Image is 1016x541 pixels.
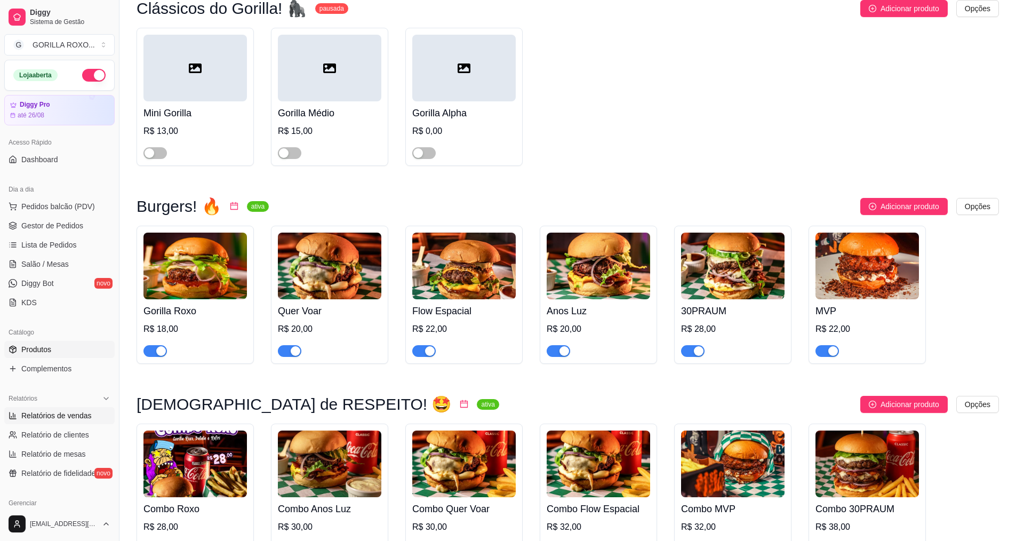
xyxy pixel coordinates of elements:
[4,324,115,341] div: Catálogo
[815,431,919,497] img: product-image
[815,304,919,319] h4: MVP
[21,344,51,355] span: Produtos
[965,399,990,410] span: Opções
[143,521,247,534] div: R$ 28,00
[815,233,919,299] img: product-image
[4,181,115,198] div: Dia a dia
[881,201,939,212] span: Adicionar produto
[815,323,919,336] div: R$ 22,00
[143,502,247,516] h4: Combo Roxo
[412,502,516,516] h4: Combo Quer Voar
[965,201,990,212] span: Opções
[30,8,110,18] span: Diggy
[860,198,948,215] button: Adicionar produto
[143,431,247,497] img: product-image
[278,431,381,497] img: product-image
[860,396,948,413] button: Adicionar produto
[137,2,307,15] h3: Clássicos do Gorilla! 🦍​
[815,502,919,516] h4: Combo 30PRAUM
[815,521,919,534] div: R$ 38,00
[477,399,499,410] sup: ativa
[21,468,95,479] span: Relatório de fidelidade
[13,39,24,50] span: G
[278,304,381,319] h4: Quer Voar
[4,198,115,215] button: Pedidos balcão (PDV)
[547,233,650,299] img: product-image
[137,398,451,411] h3: [DEMOGRAPHIC_DATA] de RESPEITO! 🤩
[230,202,238,210] span: calendar
[21,259,69,269] span: Salão / Mesas
[869,203,876,210] span: plus-circle
[21,278,54,289] span: Diggy Bot
[681,323,785,336] div: R$ 28,00
[21,240,77,250] span: Lista de Pedidos
[4,407,115,424] a: Relatórios de vendas
[956,396,999,413] button: Opções
[143,304,247,319] h4: Gorilla Roxo
[881,399,939,410] span: Adicionar produto
[21,297,37,308] span: KDS
[143,106,247,121] h4: Mini Gorilla
[547,431,650,497] img: product-image
[21,201,95,212] span: Pedidos balcão (PDV)
[681,431,785,497] img: product-image
[315,3,348,14] sup: pausada
[21,154,58,165] span: Dashboard
[412,431,516,497] img: product-image
[412,304,516,319] h4: Flow Espacial
[4,465,115,482] a: Relatório de fidelidadenovo
[4,360,115,377] a: Complementos
[4,341,115,358] a: Produtos
[412,521,516,534] div: R$ 30,00
[278,521,381,534] div: R$ 30,00
[278,233,381,299] img: product-image
[4,511,115,537] button: [EMAIL_ADDRESS][DOMAIN_NAME]
[869,401,876,408] span: plus-circle
[21,363,71,374] span: Complementos
[412,233,516,299] img: product-image
[82,69,106,82] button: Alterar Status
[4,217,115,234] a: Gestor de Pedidos
[9,394,37,403] span: Relatórios
[681,233,785,299] img: product-image
[547,502,650,516] h4: Combo Flow Espacial
[4,294,115,311] a: KDS
[21,429,89,440] span: Relatório de clientes
[20,101,50,109] article: Diggy Pro
[143,233,247,299] img: product-image
[18,111,44,120] article: até 26/08
[681,502,785,516] h4: Combo MVP
[4,4,115,30] a: DiggySistema de Gestão
[4,256,115,273] a: Salão / Mesas
[956,198,999,215] button: Opções
[143,125,247,138] div: R$ 13,00
[278,323,381,336] div: R$ 20,00
[278,502,381,516] h4: Combo Anos Luz
[4,95,115,125] a: Diggy Proaté 26/08
[4,275,115,292] a: Diggy Botnovo
[278,125,381,138] div: R$ 15,00
[681,304,785,319] h4: 30PRAUM
[13,69,58,81] div: Loja aberta
[412,106,516,121] h4: Gorilla Alpha
[412,125,516,138] div: R$ 0,00
[4,151,115,168] a: Dashboard
[33,39,95,50] div: GORILLA ROXO ...
[547,521,650,534] div: R$ 32,00
[21,410,92,421] span: Relatórios de vendas
[460,400,468,408] span: calendar
[412,323,516,336] div: R$ 22,00
[881,3,939,14] span: Adicionar produto
[278,106,381,121] h4: Gorilla Médio
[247,201,269,212] sup: ativa
[869,5,876,12] span: plus-circle
[30,18,110,26] span: Sistema de Gestão
[143,323,247,336] div: R$ 18,00
[4,495,115,512] div: Gerenciar
[681,521,785,534] div: R$ 32,00
[547,323,650,336] div: R$ 20,00
[4,426,115,443] a: Relatório de clientes
[30,520,98,528] span: [EMAIL_ADDRESS][DOMAIN_NAME]
[4,34,115,55] button: Select a team
[21,449,86,459] span: Relatório de mesas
